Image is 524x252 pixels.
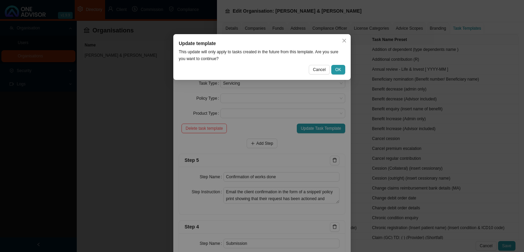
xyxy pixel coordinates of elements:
[179,40,345,47] div: Update template
[335,66,341,73] span: OK
[313,66,325,73] span: Cancel
[309,65,330,74] button: Cancel
[179,48,345,62] div: This update will only apply to tasks created in the future from this template. Are you sure you w...
[342,38,347,43] span: close
[339,36,349,45] button: Close
[331,65,345,74] button: OK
